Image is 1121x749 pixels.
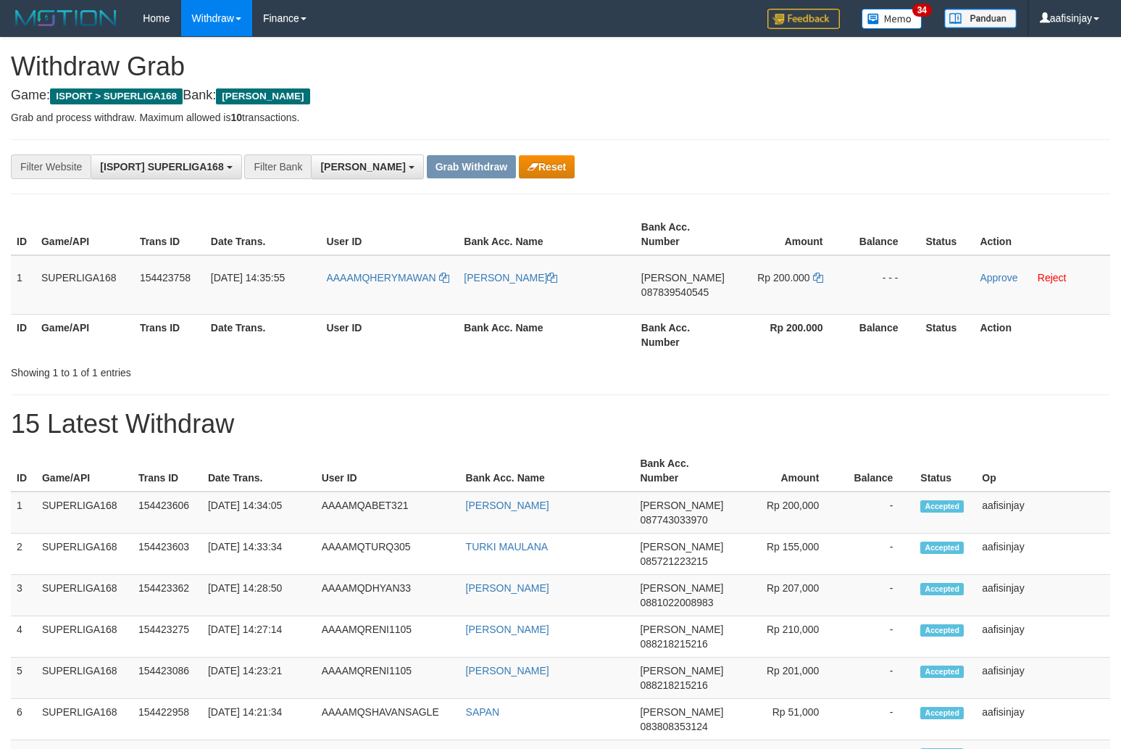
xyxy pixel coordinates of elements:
[641,272,725,284] span: [PERSON_NAME]
[133,616,202,658] td: 154423275
[202,575,316,616] td: [DATE] 14:28:50
[640,514,707,526] span: Copy 087743033970 to clipboard
[316,616,460,658] td: AAAAMQRENI1105
[912,4,932,17] span: 34
[767,9,840,29] img: Feedback.jpg
[133,492,202,534] td: 154423606
[920,624,964,637] span: Accepted
[326,272,449,284] a: AAAAMQHERYMAWAN
[841,616,914,658] td: -
[11,534,36,575] td: 2
[316,699,460,740] td: AAAAMQSHAVANSAGLE
[36,450,133,492] th: Game/API
[730,450,841,492] th: Amount
[845,255,920,315] td: - - -
[641,286,709,298] span: Copy 087839540545 to clipboard
[757,272,809,284] span: Rp 200.000
[635,214,731,255] th: Bank Acc. Number
[202,492,316,534] td: [DATE] 14:34:05
[316,492,460,534] td: AAAAMQABET321
[11,699,36,740] td: 6
[466,706,499,718] a: SAPAN
[920,707,964,719] span: Accepted
[640,721,707,732] span: Copy 083808353124 to clipboard
[920,214,974,255] th: Status
[640,597,713,608] span: Copy 0881022008983 to clipboard
[845,214,920,255] th: Balance
[140,272,191,284] span: 154423758
[640,638,707,650] span: Copy 088218215216 to clipboard
[640,582,723,594] span: [PERSON_NAME]
[640,624,723,635] span: [PERSON_NAME]
[974,214,1110,255] th: Action
[230,112,242,123] strong: 10
[11,658,36,699] td: 5
[427,155,516,178] button: Grab Withdraw
[316,450,460,492] th: User ID
[36,255,134,315] td: SUPERLIGA168
[640,541,723,553] span: [PERSON_NAME]
[730,658,841,699] td: Rp 201,000
[466,500,549,511] a: [PERSON_NAME]
[244,154,311,179] div: Filter Bank
[466,541,549,553] a: TURKI MAULANA
[316,534,460,575] td: AAAAMQTURQ305
[634,450,729,492] th: Bank Acc. Number
[11,52,1110,81] h1: Withdraw Grab
[211,272,285,284] span: [DATE] 14:35:55
[202,450,316,492] th: Date Trans.
[320,161,405,173] span: [PERSON_NAME]
[134,214,205,255] th: Trans ID
[731,214,845,255] th: Amount
[730,616,841,658] td: Rp 210,000
[11,7,121,29] img: MOTION_logo.png
[640,706,723,718] span: [PERSON_NAME]
[36,214,134,255] th: Game/API
[326,272,436,284] span: AAAAMQHERYMAWAN
[202,534,316,575] td: [DATE] 14:33:34
[36,534,133,575] td: SUPERLIGA168
[841,534,914,575] td: -
[640,679,707,691] span: Copy 088218215216 to clipboard
[862,9,922,29] img: Button%20Memo.svg
[11,492,36,534] td: 1
[841,450,914,492] th: Balance
[205,314,321,355] th: Date Trans.
[813,272,823,284] a: Copy 200000 to clipboard
[466,665,549,676] a: [PERSON_NAME]
[1038,272,1067,284] a: Reject
[100,161,223,173] span: [ISPORT] SUPERLIGA168
[134,314,205,355] th: Trans ID
[36,658,133,699] td: SUPERLIGA168
[841,575,914,616] td: -
[841,492,914,534] td: -
[202,699,316,740] td: [DATE] 14:21:34
[460,450,635,492] th: Bank Acc. Name
[11,214,36,255] th: ID
[640,555,707,567] span: Copy 085721223215 to clipboard
[914,450,976,492] th: Status
[920,666,964,678] span: Accepted
[841,658,914,699] td: -
[730,534,841,575] td: Rp 155,000
[920,314,974,355] th: Status
[466,624,549,635] a: [PERSON_NAME]
[845,314,920,355] th: Balance
[730,699,841,740] td: Rp 51,000
[133,658,202,699] td: 154423086
[976,616,1110,658] td: aafisinjay
[976,658,1110,699] td: aafisinjay
[11,154,91,179] div: Filter Website
[635,314,731,355] th: Bank Acc. Number
[202,658,316,699] td: [DATE] 14:23:21
[216,88,309,104] span: [PERSON_NAME]
[36,699,133,740] td: SUPERLIGA168
[976,450,1110,492] th: Op
[316,575,460,616] td: AAAAMQDHYAN33
[11,360,457,380] div: Showing 1 to 1 of 1 entries
[976,534,1110,575] td: aafisinjay
[640,500,723,511] span: [PERSON_NAME]
[458,314,635,355] th: Bank Acc. Name
[980,272,1017,284] a: Approve
[730,575,841,616] td: Rp 207,000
